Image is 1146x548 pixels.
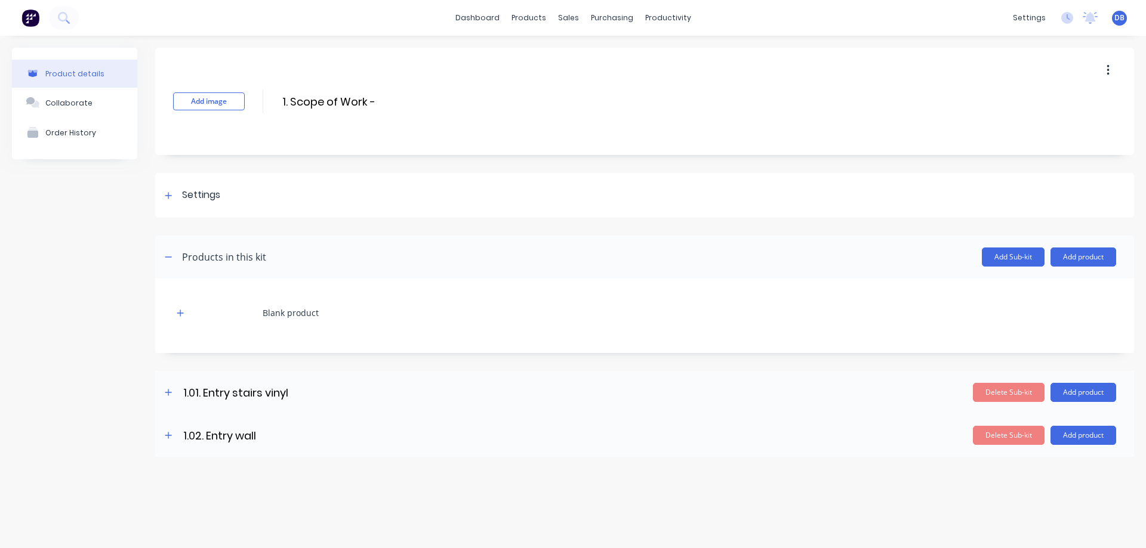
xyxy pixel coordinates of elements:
input: Enter sub-kit name [182,384,393,401]
button: Delete Sub-kit [973,426,1045,445]
button: Collaborate [12,88,137,117]
input: Enter sub-kit name [182,427,393,444]
button: Add product [1050,426,1116,445]
img: Factory [21,9,39,27]
div: Order History [45,128,96,137]
span: DB [1114,13,1125,23]
div: Product details [45,69,104,78]
button: Add product [1050,247,1116,267]
div: Products in this kit [182,250,266,264]
div: Collaborate [45,98,93,107]
button: Delete Sub-kit [973,383,1045,402]
a: dashboard [449,9,506,27]
button: Product details [12,60,137,88]
button: Order History [12,117,137,147]
div: settings [1007,9,1052,27]
button: Add image [173,92,245,110]
button: Add Sub-kit [982,247,1045,267]
button: Add product [1050,383,1116,402]
div: Blank product [263,306,319,319]
input: Enter kit name [281,93,492,110]
div: sales [552,9,585,27]
div: purchasing [585,9,639,27]
div: Settings [182,188,220,203]
div: productivity [639,9,697,27]
div: products [506,9,552,27]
